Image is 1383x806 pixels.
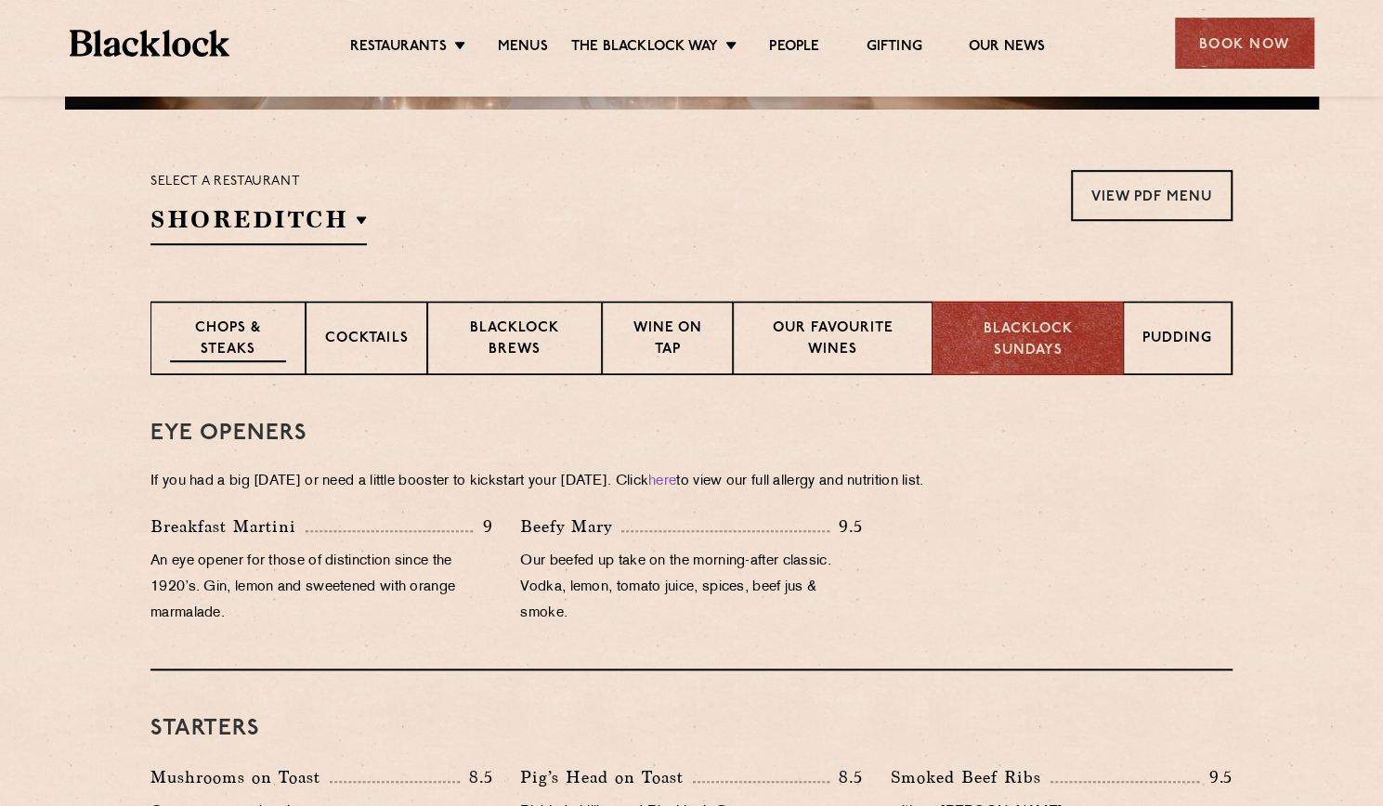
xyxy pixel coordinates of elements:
[520,513,621,539] p: Beefy Mary
[1199,765,1233,789] p: 9.5
[969,38,1046,58] a: Our News
[150,469,1233,495] p: If you had a big [DATE] or need a little booster to kickstart your [DATE]. Click to view our full...
[150,203,367,245] h2: Shoreditch
[150,513,306,539] p: Breakfast Martini
[150,717,1233,741] h3: Starters
[1142,329,1212,352] p: Pudding
[952,319,1103,361] p: Blacklock Sundays
[498,38,548,58] a: Menus
[769,38,819,58] a: People
[891,764,1050,790] p: Smoked Beef Ribs
[1071,170,1233,221] a: View PDF Menu
[150,549,492,627] p: An eye opener for those of distinction since the 1920’s. Gin, lemon and sweetened with orange mar...
[150,170,367,194] p: Select a restaurant
[520,764,693,790] p: Pig’s Head on Toast
[447,318,582,362] p: Blacklock Brews
[648,474,676,488] a: here
[829,514,863,539] p: 9.5
[829,765,863,789] p: 8.5
[473,514,492,539] p: 9
[350,38,447,58] a: Restaurants
[621,318,712,362] p: Wine on Tap
[520,549,862,627] p: Our beefed up take on the morning-after classic. Vodka, lemon, tomato juice, spices, beef jus & s...
[752,318,914,362] p: Our favourite wines
[571,38,718,58] a: The Blacklock Way
[170,318,286,362] p: Chops & Steaks
[325,329,408,352] p: Cocktails
[866,38,921,58] a: Gifting
[70,30,230,57] img: BL_Textured_Logo-footer-cropped.svg
[1175,18,1314,69] div: Book Now
[150,764,330,790] p: Mushrooms on Toast
[460,765,493,789] p: 8.5
[150,422,1233,446] h3: Eye openers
